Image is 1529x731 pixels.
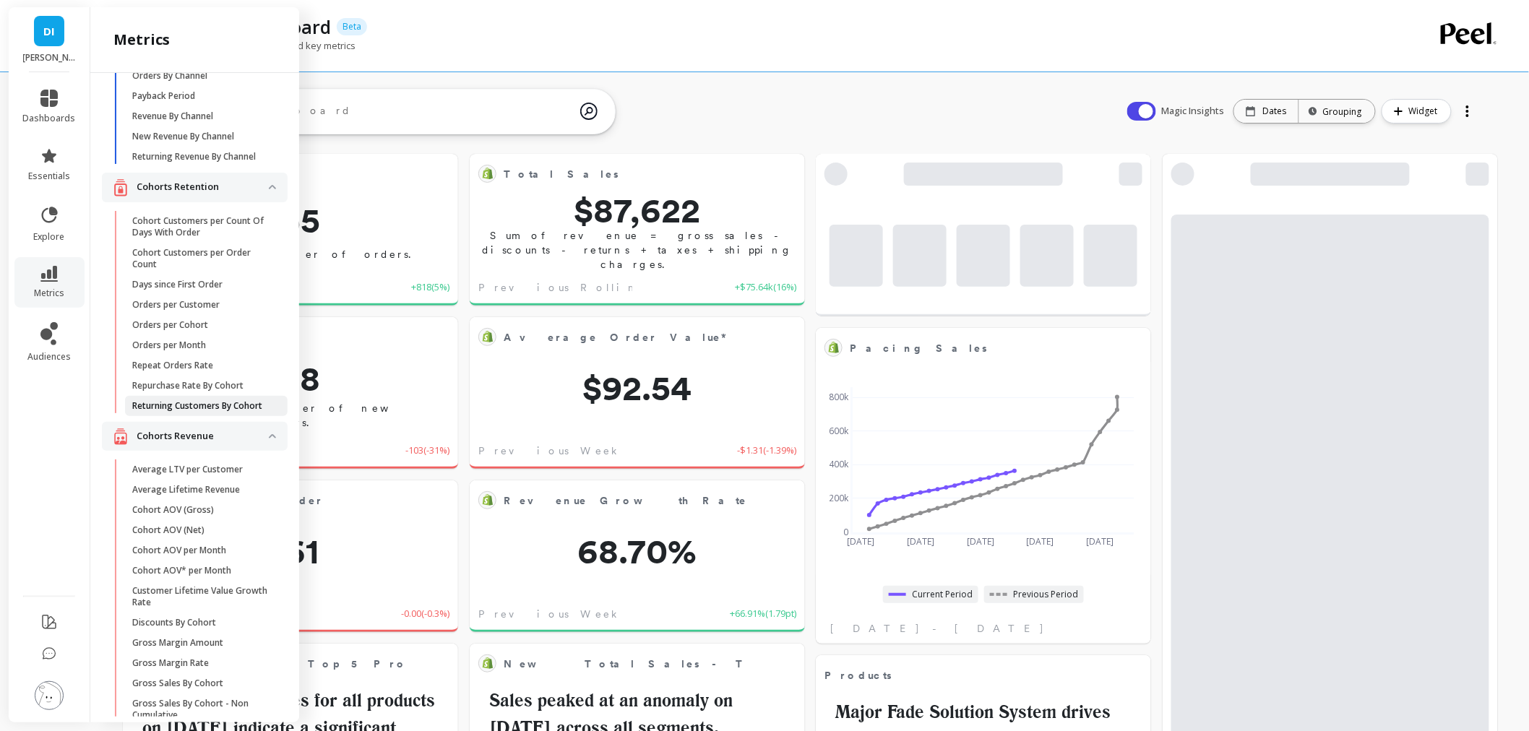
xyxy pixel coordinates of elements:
span: Average Order Value* [504,330,732,345]
span: +818 ( 5% ) [411,280,449,295]
span: Previous Period [1013,589,1078,600]
p: Dr. Idriss [23,52,76,64]
span: Previous Week [478,607,622,621]
p: Cohort Customers per Order Count [132,247,270,270]
p: Average LTV per Customer [132,464,243,475]
span: Previous Week [478,444,622,458]
span: +$75.64k ( 16% ) [735,280,796,295]
span: Products [824,668,892,683]
p: Repurchase Rate By Cohort [132,380,244,392]
p: Gross Sales By Cohort [132,678,223,689]
p: Dates [1263,105,1287,117]
button: Widget [1382,99,1452,124]
span: Pacing Sales [850,341,987,356]
span: +66.91% ( 1.79pt ) [730,607,796,621]
p: Sum of revenue = gross sales - discounts - returns + taxes + shipping charges. [470,228,805,272]
span: Current Period [912,589,973,600]
span: Total Sales [504,167,619,182]
p: Gross Margin Rate [132,657,209,669]
p: Orders per Month [132,339,206,351]
p: Cohort AOV* per Month [132,565,231,576]
span: Average Order Value* [504,327,750,347]
span: Magic Insights [1162,104,1228,118]
span: -$1.31 ( -1.39% ) [737,444,796,458]
span: Total Sales [504,164,750,184]
img: profile picture [35,681,64,710]
span: DI [43,23,55,40]
div: Grouping [1312,105,1362,118]
p: Gross Sales By Cohort - Non Cumulative [132,698,270,721]
span: Products [824,665,1096,685]
p: Cohort AOV (Gross) [132,504,214,516]
p: Cohort AOV (Net) [132,524,204,536]
span: -103 ( -31% ) [405,444,449,458]
p: Returning Customers By Cohort [132,400,262,412]
h2: metrics [113,30,170,50]
p: Orders per Customer [132,299,220,311]
img: navigation item icon [113,178,128,196]
p: Gross Margin Amount [132,637,223,649]
img: magic search icon [580,92,598,131]
p: Beta [337,18,367,35]
p: Cohorts Retention [137,180,269,194]
p: Discounts By Cohort [132,617,216,628]
span: Pacing Sales [850,338,1096,358]
span: essentials [28,170,70,182]
span: Total Sales - Top 5 Products by Total Sales [157,657,603,672]
span: dashboards [23,113,76,124]
span: New Total Sales - Top 5 Products by Total Sales [504,654,750,674]
p: Cohorts Revenue [137,429,269,444]
span: -0.00 ( -0.3% ) [401,607,449,621]
p: Returning Revenue By Channel [132,151,256,163]
p: Customer Lifetime Value Growth Rate [132,585,270,608]
p: Days since First Order [132,279,223,290]
span: New Total Sales - Top 5 Products by Total Sales [504,657,1031,672]
p: Cohort Customers per Count Of Days With Order [132,215,270,238]
img: navigation item icon [113,428,128,446]
span: audiences [27,351,71,363]
span: 68.70% [470,534,805,568]
img: down caret icon [269,434,276,438]
span: Previous Rolling 7-day [478,280,710,295]
span: Widget [1409,104,1442,118]
p: New Revenue By Channel [132,131,234,142]
p: Repeat Orders Rate [132,360,213,371]
span: metrics [34,287,64,299]
p: Revenue By Channel [132,111,213,122]
p: Average Lifetime Revenue [132,484,240,496]
span: Revenue Growth Rate [504,493,747,509]
p: Orders By Channel [132,70,207,82]
span: [DATE] - [DATE] [830,621,1045,636]
span: Revenue Growth Rate [504,490,750,511]
span: explore [34,231,65,243]
span: $87,622 [470,193,805,228]
p: Orders per Cohort [132,319,208,331]
p: Payback Period [132,90,195,102]
img: down caret icon [269,185,276,189]
span: $92.54 [470,371,805,405]
p: Cohort AOV per Month [132,545,226,556]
